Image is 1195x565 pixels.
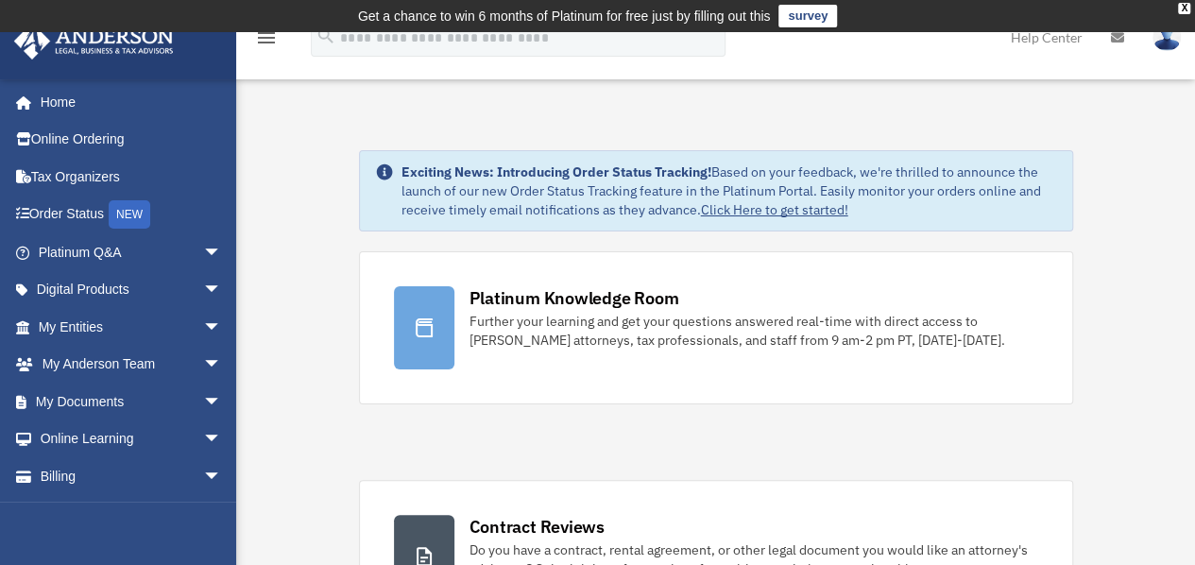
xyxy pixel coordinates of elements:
a: Platinum Q&Aarrow_drop_down [13,233,250,271]
a: My Entitiesarrow_drop_down [13,308,250,346]
a: Online Learningarrow_drop_down [13,420,250,458]
span: arrow_drop_down [203,346,241,385]
div: Contract Reviews [469,515,605,539]
div: Get a chance to win 6 months of Platinum for free just by filling out this [358,5,771,27]
div: Platinum Knowledge Room [469,286,679,310]
a: Click Here to get started! [701,201,848,218]
a: survey [778,5,837,27]
a: menu [255,33,278,49]
a: Billingarrow_drop_down [13,457,250,495]
a: My Anderson Teamarrow_drop_down [13,346,250,384]
a: My Documentsarrow_drop_down [13,383,250,420]
img: User Pic [1152,24,1181,51]
div: Further your learning and get your questions answered real-time with direct access to [PERSON_NAM... [469,312,1038,350]
a: Digital Productsarrow_drop_down [13,271,250,309]
span: arrow_drop_down [203,457,241,496]
div: Based on your feedback, we're thrilled to announce the launch of our new Order Status Tracking fe... [401,163,1057,219]
img: Anderson Advisors Platinum Portal [9,23,179,60]
a: Events Calendar [13,495,250,533]
i: search [316,26,336,46]
span: arrow_drop_down [203,383,241,421]
strong: Exciting News: Introducing Order Status Tracking! [401,163,711,180]
div: NEW [109,200,150,229]
a: Order StatusNEW [13,196,250,234]
i: menu [255,26,278,49]
span: arrow_drop_down [203,308,241,347]
span: arrow_drop_down [203,233,241,272]
div: close [1178,3,1190,14]
a: Platinum Knowledge Room Further your learning and get your questions answered real-time with dire... [359,251,1073,404]
span: arrow_drop_down [203,271,241,310]
a: Tax Organizers [13,158,250,196]
span: arrow_drop_down [203,420,241,459]
a: Online Ordering [13,121,250,159]
a: Home [13,83,241,121]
